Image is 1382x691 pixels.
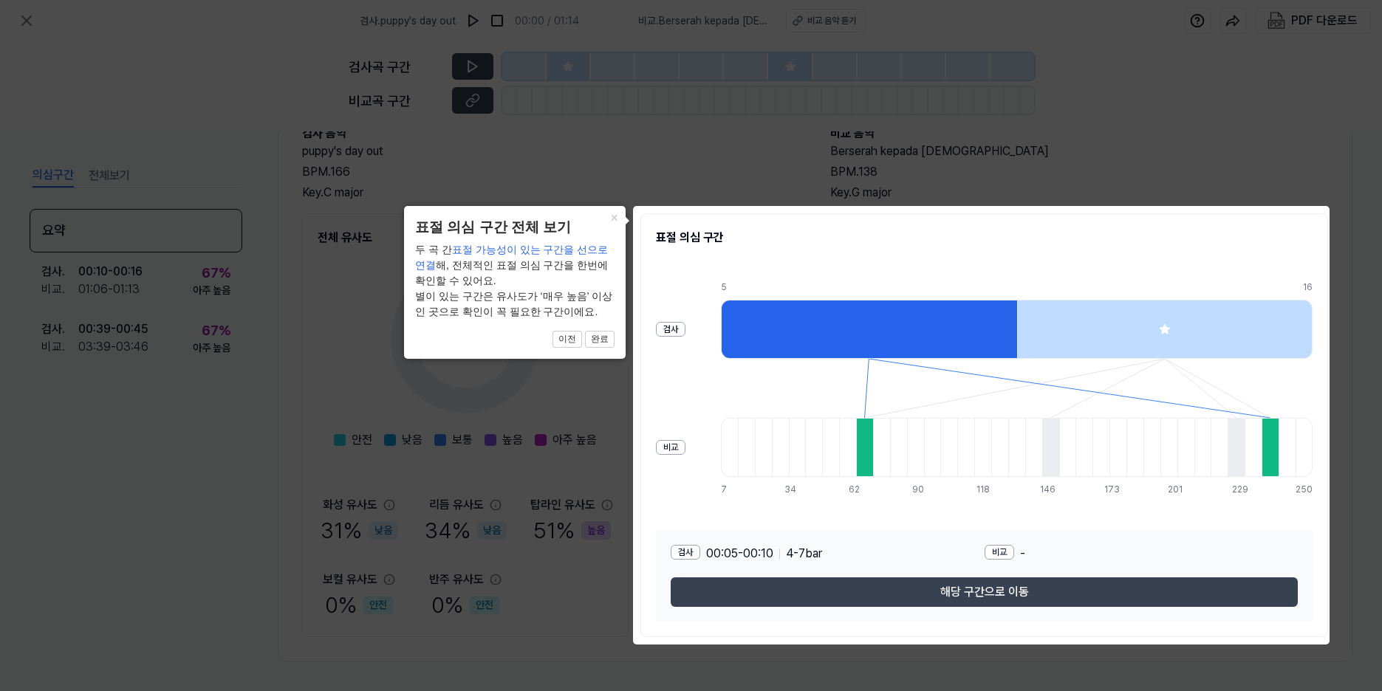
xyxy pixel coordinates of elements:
span: 4 - 7 bar [786,545,822,563]
div: 90 [912,483,929,496]
button: 완료 [585,331,615,348]
div: 173 [1104,483,1121,496]
span: 00:05 - 00:10 [706,545,773,563]
div: 250 [1296,483,1313,496]
div: 229 [1232,483,1249,496]
button: Close [602,206,626,227]
button: 해당 구간으로 이동 [671,577,1298,607]
div: - [985,545,1299,563]
header: 표절 의심 구간 전체 보기 [415,217,615,238]
div: 두 곡 간 해, 전체적인 표절 의심 구간을 한번에 확인할 수 있어요. 별이 있는 구간은 유사도가 ‘매우 높음’ 이상인 곳으로 확인이 꼭 필요한 구간이에요. [415,242,615,320]
div: 118 [976,483,993,496]
div: 146 [1040,483,1057,496]
div: 16 [1303,281,1313,294]
div: 7 [721,483,738,496]
div: 201 [1168,483,1185,496]
span: 표절 가능성이 있는 구간을 선으로 연결 [415,244,608,271]
div: 34 [784,483,801,496]
div: 검사 [656,322,685,337]
h2: 표절 의심 구간 [656,229,1313,247]
div: 비교 [656,440,685,455]
div: 5 [721,281,1017,294]
div: 비교 [985,545,1014,560]
button: 이전 [553,331,582,348]
div: 검사 [671,545,700,560]
div: 62 [849,483,866,496]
